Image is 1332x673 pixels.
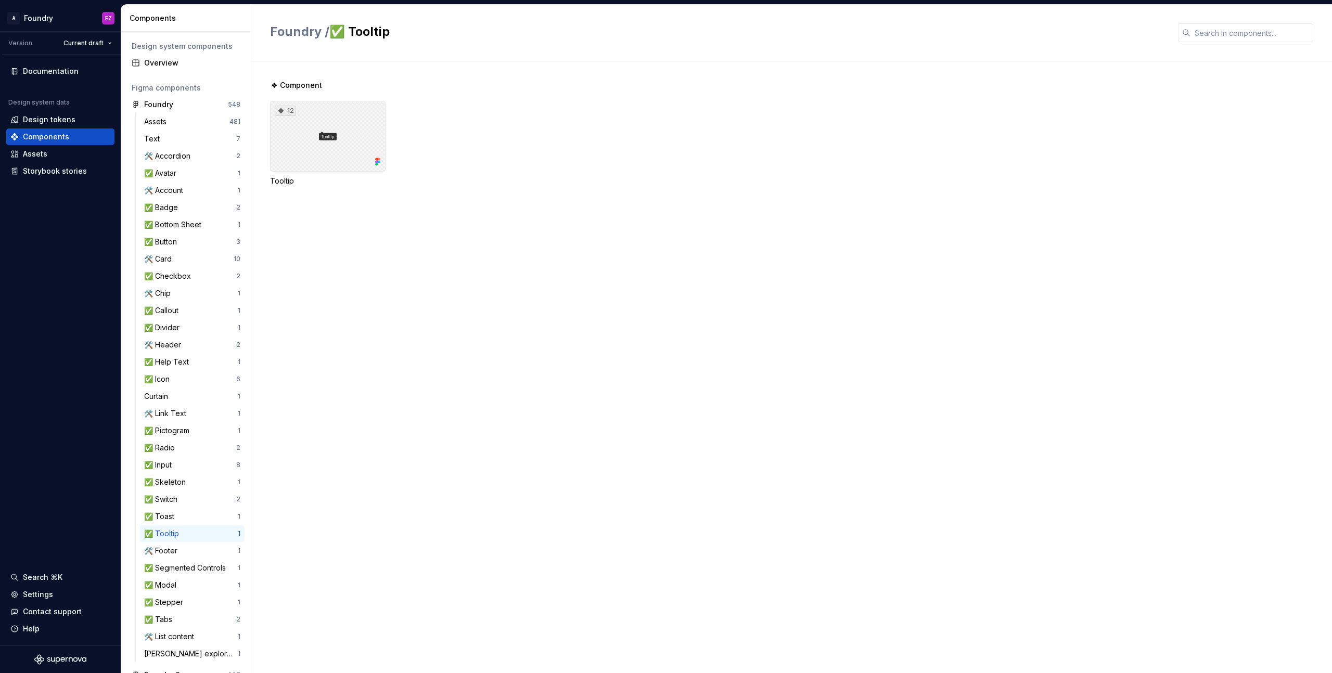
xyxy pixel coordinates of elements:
[144,305,183,316] div: ✅ Callout
[236,375,240,383] div: 6
[8,39,32,47] div: Version
[6,620,114,637] button: Help
[23,166,87,176] div: Storybook stories
[140,457,245,473] a: ✅ Input8
[140,199,245,216] a: ✅ Badge2
[144,597,187,607] div: ✅ Stepper
[140,302,245,319] a: ✅ Callout1
[144,219,206,230] div: ✅ Bottom Sheet
[236,615,240,624] div: 2
[238,598,240,606] div: 1
[24,13,53,23] div: Foundry
[228,100,240,109] div: 548
[127,55,245,71] a: Overview
[63,39,104,47] span: Current draft
[140,148,245,164] a: 🛠️ Accordion2
[234,255,240,263] div: 10
[236,238,240,246] div: 3
[144,185,187,196] div: 🛠️ Account
[144,563,230,573] div: ✅ Segmented Controls
[144,254,176,264] div: 🛠️ Card
[144,408,190,419] div: 🛠️ Link Text
[23,149,47,159] div: Assets
[140,474,245,490] a: ✅ Skeleton1
[6,163,114,179] a: Storybook stories
[236,135,240,143] div: 7
[140,577,245,593] a: ✅ Modal1
[105,14,112,22] div: FZ
[140,422,245,439] a: ✅ Pictogram1
[238,358,240,366] div: 1
[140,508,245,525] a: ✅ Toast1
[270,101,386,186] div: 12Tooltip
[140,525,245,542] a: ✅ Tooltip1
[238,169,240,177] div: 1
[144,134,164,144] div: Text
[140,336,245,353] a: 🛠️ Header2
[144,357,193,367] div: ✅ Help Text
[144,460,176,470] div: ✅ Input
[1190,23,1313,42] input: Search in components...
[236,341,240,349] div: 2
[132,41,240,51] div: Design system components
[140,594,245,611] a: ✅ Stepper1
[238,529,240,538] div: 1
[144,168,181,178] div: ✅ Avatar
[127,96,245,113] a: Foundry548
[23,589,53,600] div: Settings
[275,106,296,116] div: 12
[144,322,184,333] div: ✅ Divider
[59,36,117,50] button: Current draft
[140,439,245,456] a: ✅ Radio2
[23,66,79,76] div: Documentation
[23,606,82,617] div: Contact support
[144,374,174,384] div: ✅ Icon
[23,132,69,142] div: Components
[144,202,182,213] div: ✅ Badge
[238,581,240,589] div: 1
[130,13,247,23] div: Components
[238,478,240,486] div: 1
[144,271,195,281] div: ✅ Checkbox
[144,631,198,642] div: 🛠️ List content
[238,392,240,400] div: 1
[144,237,181,247] div: ✅ Button
[140,611,245,628] a: ✅ Tabs2
[144,391,172,402] div: Curtain
[236,461,240,469] div: 8
[238,547,240,555] div: 1
[144,340,185,350] div: 🛠️ Header
[140,285,245,302] a: 🛠️ Chip1
[236,203,240,212] div: 2
[144,58,240,68] div: Overview
[6,603,114,620] button: Contact support
[140,645,245,662] a: [PERSON_NAME] exploration1
[140,542,245,559] a: 🛠️ Footer1
[270,24,329,39] span: Foundry /
[34,654,86,665] svg: Supernova Logo
[6,569,114,586] button: Search ⌘K
[140,268,245,284] a: ✅ Checkbox2
[144,649,238,659] div: [PERSON_NAME] exploration
[144,425,194,436] div: ✅ Pictogram
[238,409,240,418] div: 1
[140,628,245,645] a: 🛠️ List content1
[144,477,190,487] div: ✅ Skeleton
[8,98,70,107] div: Design system data
[6,586,114,603] a: Settings
[140,405,245,422] a: 🛠️ Link Text1
[140,182,245,199] a: 🛠️ Account1
[6,128,114,145] a: Components
[144,494,182,504] div: ✅ Switch
[140,319,245,336] a: ✅ Divider1
[144,614,176,625] div: ✅ Tabs
[144,528,183,539] div: ✅ Tooltip
[132,83,240,93] div: Figma components
[2,7,119,29] button: AFoundryFZ
[140,251,245,267] a: 🛠️ Card10
[144,443,179,453] div: ✅ Radio
[270,23,1165,40] h2: ✅ Tooltip
[238,186,240,195] div: 1
[236,444,240,452] div: 2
